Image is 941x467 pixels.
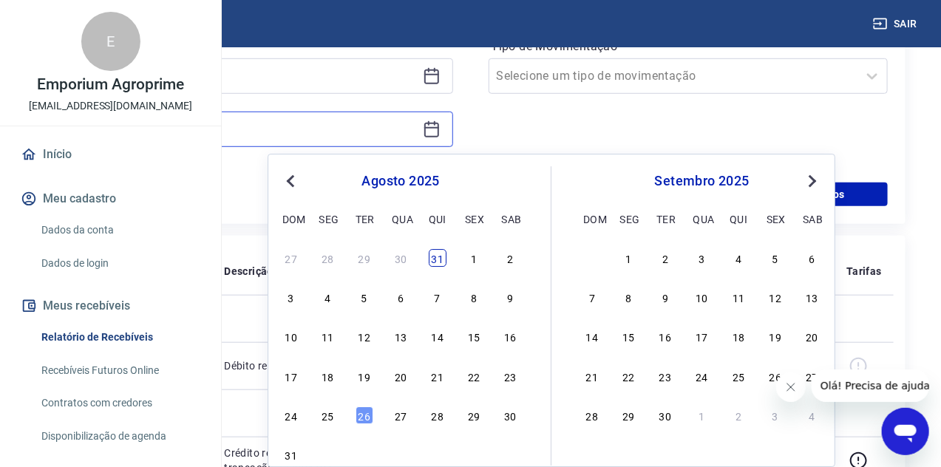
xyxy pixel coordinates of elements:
[18,138,203,171] a: Início
[882,408,929,455] iframe: Botão para abrir a janela de mensagens
[356,328,373,346] div: Choose terça-feira, 12 de agosto de 2025
[581,172,823,190] div: setembro 2025
[730,406,747,424] div: Choose quinta-feira, 2 de outubro de 2025
[29,98,192,114] p: [EMAIL_ADDRESS][DOMAIN_NAME]
[224,358,427,373] p: Débito referente ao saque 6750443
[465,289,483,307] div: Choose sexta-feira, 8 de agosto de 2025
[282,249,300,267] div: Choose domingo, 27 de julho de 2025
[502,406,520,424] div: Choose sábado, 30 de agosto de 2025
[804,172,821,190] button: Next Month
[35,215,203,245] a: Dados da conta
[35,248,203,279] a: Dados de login
[282,328,300,346] div: Choose domingo, 10 de agosto de 2025
[18,183,203,215] button: Meu cadastro
[9,10,124,22] span: Olá! Precisa de ajuda?
[465,406,483,424] div: Choose sexta-feira, 29 de agosto de 2025
[356,249,373,267] div: Choose terça-feira, 29 de julho de 2025
[583,406,601,424] div: Choose domingo, 28 de setembro de 2025
[803,328,821,346] div: Choose sábado, 20 de setembro de 2025
[693,249,711,267] div: Choose quarta-feira, 3 de setembro de 2025
[319,289,336,307] div: Choose segunda-feira, 4 de agosto de 2025
[583,289,601,307] div: Choose domingo, 7 de setembro de 2025
[319,210,336,228] div: seg
[35,421,203,451] a: Disponibilização de agenda
[18,290,203,322] button: Meus recebíveis
[282,172,299,190] button: Previous Month
[35,322,203,352] a: Relatório de Recebíveis
[870,10,923,38] button: Sair
[280,248,521,466] div: month 2025-08
[583,249,601,267] div: Choose domingo, 31 de agosto de 2025
[35,388,203,418] a: Contratos com credores
[502,289,520,307] div: Choose sábado, 9 de agosto de 2025
[465,367,483,385] div: Choose sexta-feira, 22 de agosto de 2025
[319,406,336,424] div: Choose segunda-feira, 25 de agosto de 2025
[767,328,784,346] div: Choose sexta-feira, 19 de setembro de 2025
[730,249,747,267] div: Choose quinta-feira, 4 de setembro de 2025
[356,406,373,424] div: Choose terça-feira, 26 de agosto de 2025
[656,289,674,307] div: Choose terça-feira, 9 de setembro de 2025
[319,249,336,267] div: Choose segunda-feira, 28 de julho de 2025
[620,328,638,346] div: Choose segunda-feira, 15 de setembro de 2025
[429,289,446,307] div: Choose quinta-feira, 7 de agosto de 2025
[356,446,373,464] div: Choose terça-feira, 2 de setembro de 2025
[66,65,417,87] input: Data inicial
[803,406,821,424] div: Choose sábado, 4 de outubro de 2025
[812,369,929,402] iframe: Mensagem da empresa
[392,328,410,346] div: Choose quarta-feira, 13 de agosto de 2025
[803,249,821,267] div: Choose sábado, 6 de setembro de 2025
[656,406,674,424] div: Choose terça-feira, 30 de setembro de 2025
[846,264,882,279] p: Tarifas
[776,372,806,402] iframe: Fechar mensagem
[282,406,300,424] div: Choose domingo, 24 de agosto de 2025
[66,118,417,140] input: Data final
[465,249,483,267] div: Choose sexta-feira, 1 de agosto de 2025
[803,367,821,385] div: Choose sábado, 27 de setembro de 2025
[656,249,674,267] div: Choose terça-feira, 2 de setembro de 2025
[392,289,410,307] div: Choose quarta-feira, 6 de agosto de 2025
[319,446,336,464] div: Choose segunda-feira, 1 de setembro de 2025
[465,446,483,464] div: Choose sexta-feira, 5 de setembro de 2025
[392,249,410,267] div: Choose quarta-feira, 30 de julho de 2025
[620,249,638,267] div: Choose segunda-feira, 1 de setembro de 2025
[282,446,300,464] div: Choose domingo, 31 de agosto de 2025
[35,355,203,386] a: Recebíveis Futuros Online
[429,446,446,464] div: Choose quinta-feira, 4 de setembro de 2025
[429,249,446,267] div: Choose quinta-feira, 31 de julho de 2025
[356,289,373,307] div: Choose terça-feira, 5 de agosto de 2025
[730,210,747,228] div: qui
[319,328,336,346] div: Choose segunda-feira, 11 de agosto de 2025
[502,446,520,464] div: Choose sábado, 6 de setembro de 2025
[392,367,410,385] div: Choose quarta-feira, 20 de agosto de 2025
[693,406,711,424] div: Choose quarta-feira, 1 de outubro de 2025
[583,367,601,385] div: Choose domingo, 21 de setembro de 2025
[730,328,747,346] div: Choose quinta-feira, 18 de setembro de 2025
[502,367,520,385] div: Choose sábado, 23 de agosto de 2025
[465,328,483,346] div: Choose sexta-feira, 15 de agosto de 2025
[429,328,446,346] div: Choose quinta-feira, 14 de agosto de 2025
[693,367,711,385] div: Choose quarta-feira, 24 de setembro de 2025
[620,406,638,424] div: Choose segunda-feira, 29 de setembro de 2025
[767,210,784,228] div: sex
[282,289,300,307] div: Choose domingo, 3 de agosto de 2025
[429,210,446,228] div: qui
[502,210,520,228] div: sab
[803,210,821,228] div: sab
[502,328,520,346] div: Choose sábado, 16 de agosto de 2025
[429,406,446,424] div: Choose quinta-feira, 28 de agosto de 2025
[620,210,638,228] div: seg
[392,210,410,228] div: qua
[620,367,638,385] div: Choose segunda-feira, 22 de setembro de 2025
[581,248,823,426] div: month 2025-09
[429,367,446,385] div: Choose quinta-feira, 21 de agosto de 2025
[656,210,674,228] div: ter
[356,210,373,228] div: ter
[280,172,521,190] div: agosto 2025
[767,367,784,385] div: Choose sexta-feira, 26 de setembro de 2025
[502,249,520,267] div: Choose sábado, 2 de agosto de 2025
[730,289,747,307] div: Choose quinta-feira, 11 de setembro de 2025
[465,210,483,228] div: sex
[81,12,140,71] div: E
[767,249,784,267] div: Choose sexta-feira, 5 de setembro de 2025
[693,289,711,307] div: Choose quarta-feira, 10 de setembro de 2025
